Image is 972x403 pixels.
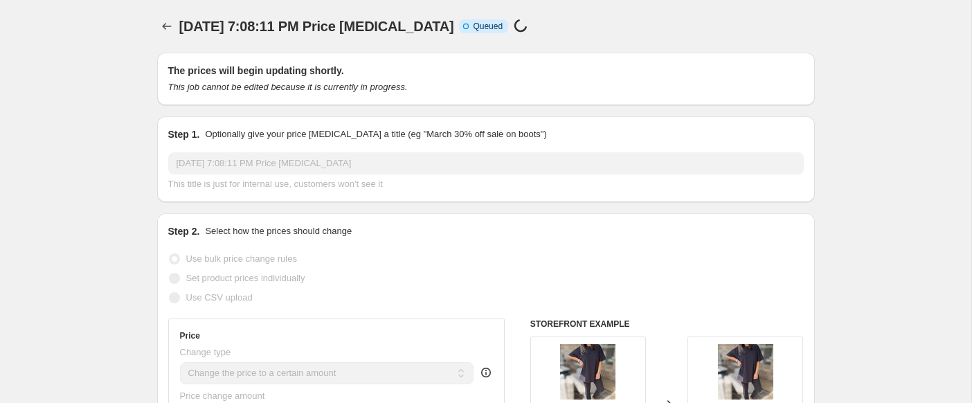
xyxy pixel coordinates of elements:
[157,17,177,36] button: Price change jobs
[186,273,305,283] span: Set product prices individually
[530,319,804,330] h6: STOREFRONT EXAMPLE
[168,64,804,78] h2: The prices will begin updating shortly.
[718,344,773,400] img: IMG_3122_4177f282-f2fd-4524-a1c7-b10933683ed1_80x.jpg
[168,224,200,238] h2: Step 2.
[168,179,383,189] span: This title is just for internal use, customers won't see it
[205,224,352,238] p: Select how the prices should change
[186,253,297,264] span: Use bulk price change rules
[168,82,408,92] i: This job cannot be edited because it is currently in progress.
[180,391,265,401] span: Price change amount
[168,127,200,141] h2: Step 1.
[205,127,546,141] p: Optionally give your price [MEDICAL_DATA] a title (eg "March 30% off sale on boots")
[168,152,804,174] input: 30% off holiday sale
[180,330,200,341] h3: Price
[479,366,493,379] div: help
[186,292,253,303] span: Use CSV upload
[560,344,615,400] img: IMG_3122_4177f282-f2fd-4524-a1c7-b10933683ed1_80x.jpg
[179,19,454,34] span: [DATE] 7:08:11 PM Price [MEDICAL_DATA]
[473,21,503,32] span: Queued
[180,347,231,357] span: Change type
